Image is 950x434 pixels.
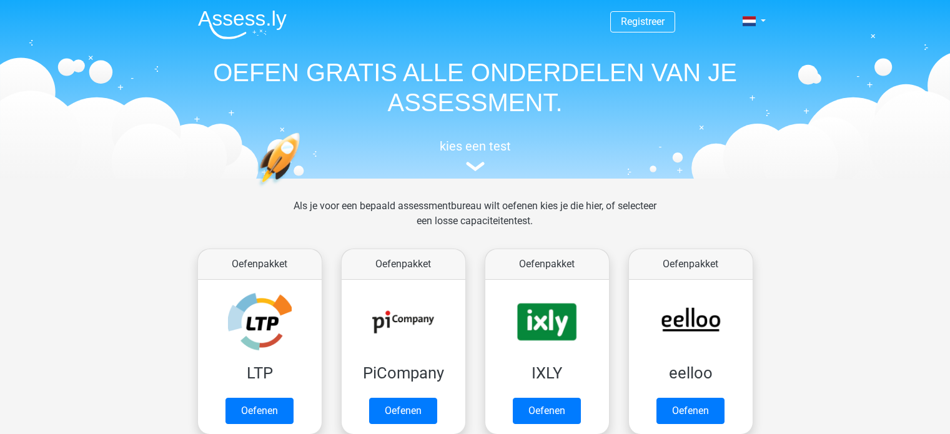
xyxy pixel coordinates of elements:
h5: kies een test [188,139,763,154]
a: Registreer [621,16,665,27]
a: Oefenen [225,398,294,424]
img: oefenen [257,132,349,245]
a: kies een test [188,139,763,172]
img: Assessly [198,10,287,39]
a: Oefenen [513,398,581,424]
img: assessment [466,162,485,171]
a: Oefenen [656,398,725,424]
h1: OEFEN GRATIS ALLE ONDERDELEN VAN JE ASSESSMENT. [188,57,763,117]
div: Als je voor een bepaald assessmentbureau wilt oefenen kies je die hier, of selecteer een losse ca... [284,199,666,244]
a: Oefenen [369,398,437,424]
